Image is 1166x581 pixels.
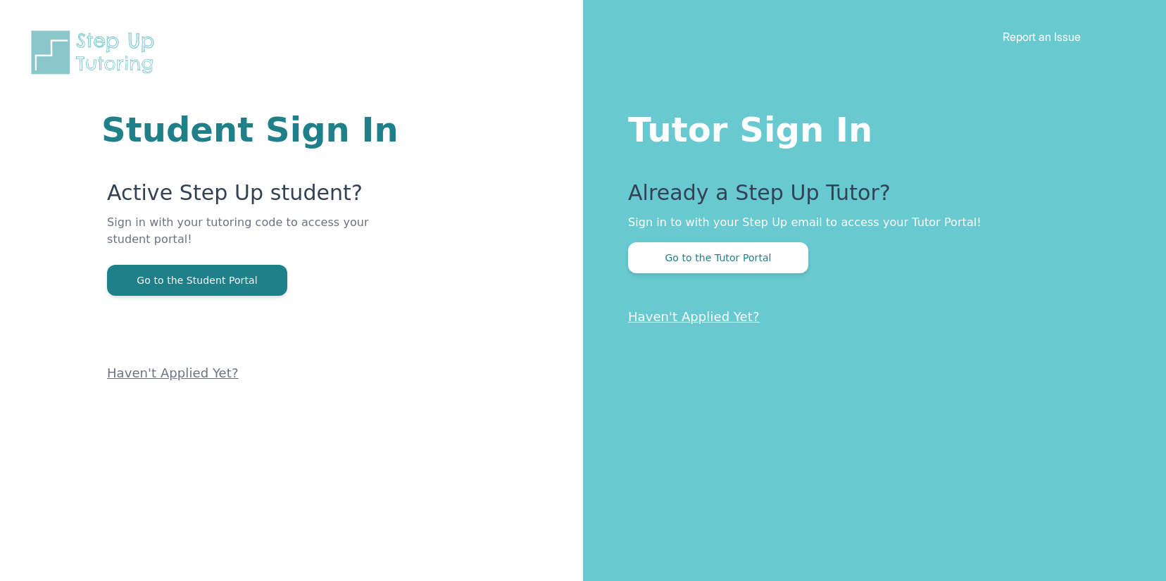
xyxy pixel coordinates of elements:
p: Already a Step Up Tutor? [628,180,1110,214]
a: Go to the Student Portal [107,273,287,287]
button: Go to the Student Portal [107,265,287,296]
a: Haven't Applied Yet? [107,366,239,380]
p: Active Step Up student? [107,180,414,214]
h1: Student Sign In [101,113,414,146]
a: Go to the Tutor Portal [628,251,808,264]
button: Go to the Tutor Portal [628,242,808,273]
p: Sign in with your tutoring code to access your student portal! [107,214,414,265]
a: Haven't Applied Yet? [628,309,760,324]
img: Step Up Tutoring horizontal logo [28,28,163,77]
p: Sign in to with your Step Up email to access your Tutor Portal! [628,214,1110,231]
a: Report an Issue [1003,30,1081,44]
h1: Tutor Sign In [628,107,1110,146]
